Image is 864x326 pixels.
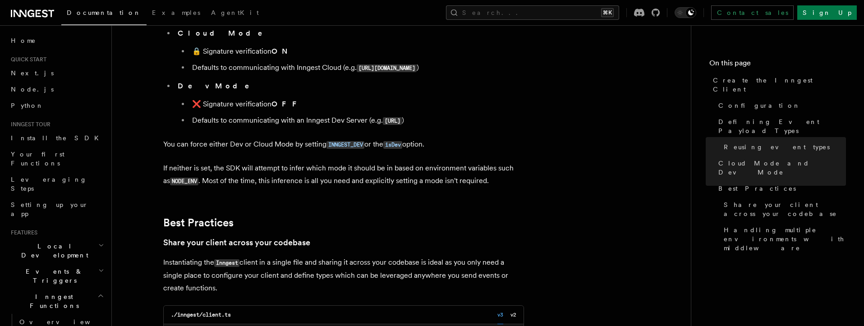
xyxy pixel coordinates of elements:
[163,216,234,229] a: Best Practices
[7,171,106,197] a: Leveraging Steps
[510,306,516,324] button: v2
[271,100,303,108] strong: OFF
[709,72,846,97] a: Create the Inngest Client
[7,238,106,263] button: Local Development
[718,117,846,135] span: Defining Event Payload Types
[715,155,846,180] a: Cloud Mode and Dev Mode
[152,9,200,16] span: Examples
[711,5,794,20] a: Contact sales
[724,142,830,152] span: Reusing event types
[383,141,402,149] code: isDev
[7,267,98,285] span: Events & Triggers
[326,141,364,149] code: INNGEST_DEV
[7,81,106,97] a: Node.js
[7,130,106,146] a: Install the SDK
[7,97,106,114] a: Python
[163,236,310,249] a: Share your client across your codebase
[206,3,264,24] a: AgentKit
[715,97,846,114] a: Configuration
[7,242,98,260] span: Local Development
[724,200,846,218] span: Share your client across your codebase
[7,197,106,222] a: Setting up your app
[189,114,524,127] li: Defaults to communicating with an Inngest Dev Server (e.g. )
[11,151,64,167] span: Your first Functions
[326,140,364,148] a: INNGEST_DEV
[214,259,239,267] code: Inngest
[713,76,846,94] span: Create the Inngest Client
[446,5,619,20] button: Search...⌘K
[709,58,846,72] h4: On this page
[7,292,97,310] span: Inngest Functions
[7,56,46,63] span: Quick start
[11,69,54,77] span: Next.js
[189,98,524,110] li: ❌ Signature verification
[7,229,37,236] span: Features
[11,86,54,93] span: Node.js
[61,3,147,25] a: Documentation
[7,146,106,171] a: Your first Functions
[497,306,503,324] button: v3
[718,184,796,193] span: Best Practices
[163,138,524,151] p: You can force either Dev or Cloud Mode by setting or the option.
[11,176,87,192] span: Leveraging Steps
[675,7,696,18] button: Toggle dark mode
[383,117,402,125] code: [URL]
[11,36,36,45] span: Home
[19,318,112,326] span: Overview
[189,61,524,74] li: Defaults to communicating with Inngest Cloud (e.g. )
[718,101,800,110] span: Configuration
[720,139,846,155] a: Reusing event types
[601,8,614,17] kbd: ⌘K
[357,64,417,72] code: [URL][DOMAIN_NAME]
[163,256,524,294] p: Instantiating the client in a single file and sharing it across your codebase is ideal as you onl...
[718,159,846,177] span: Cloud Mode and Dev Mode
[724,225,846,253] span: Handling multiple environments with middleware
[720,222,846,256] a: Handling multiple environments with middleware
[178,29,275,37] strong: Cloud Mode
[11,134,104,142] span: Install the SDK
[189,45,524,58] li: 🔒 Signature verification
[211,9,259,16] span: AgentKit
[715,180,846,197] a: Best Practices
[7,263,106,289] button: Events & Triggers
[178,82,262,90] strong: Dev Mode
[720,197,846,222] a: Share your client across your codebase
[163,162,524,188] p: If neither is set, the SDK will attempt to infer which mode it should be in based on environment ...
[797,5,857,20] a: Sign Up
[7,32,106,49] a: Home
[11,102,44,109] span: Python
[383,140,402,148] a: isDev
[170,178,198,185] code: NODE_ENV
[271,47,292,55] strong: ON
[7,121,51,128] span: Inngest tour
[147,3,206,24] a: Examples
[715,114,846,139] a: Defining Event Payload Types
[7,65,106,81] a: Next.js
[7,289,106,314] button: Inngest Functions
[11,201,88,217] span: Setting up your app
[67,9,141,16] span: Documentation
[171,312,231,318] code: ./inngest/client.ts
